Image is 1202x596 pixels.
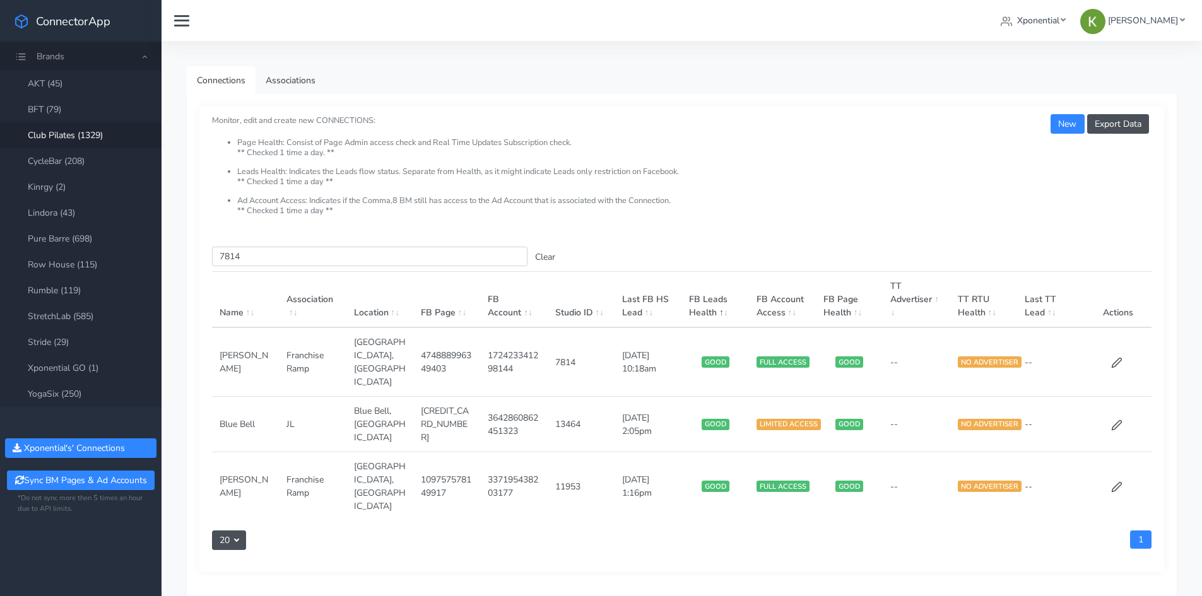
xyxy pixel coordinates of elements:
[1017,15,1059,26] span: Xponential
[702,419,729,430] span: GOOD
[757,356,810,368] span: FULL ACCESS
[950,272,1017,328] th: TT RTU Health
[212,397,279,452] td: Blue Bell
[279,327,346,397] td: Franchise Ramp
[835,481,863,492] span: GOOD
[37,50,64,62] span: Brands
[5,438,156,458] button: Xponential's' Connections
[212,247,527,266] input: enter text you want to search
[958,481,1022,492] span: NO ADVERTISER
[958,356,1022,368] span: NO ADVERTISER
[237,167,1152,196] li: Leads Health: Indicates the Leads flow status. Separate from Health, as it might indicate Leads o...
[548,327,615,397] td: 7814
[883,327,950,397] td: --
[757,481,810,492] span: FULL ACCESS
[883,452,950,521] td: --
[413,452,480,521] td: 109757578149917
[835,356,863,368] span: GOOD
[1084,272,1152,328] th: Actions
[346,452,413,521] td: [GEOGRAPHIC_DATA],[GEOGRAPHIC_DATA]
[256,66,326,95] a: Associations
[480,327,547,397] td: 172423341298144
[527,247,563,267] button: Clear
[548,272,615,328] th: Studio ID
[615,327,681,397] td: [DATE] 10:18am
[212,105,1152,216] small: Monitor, edit and create new CONNECTIONS:
[346,327,413,397] td: [GEOGRAPHIC_DATA],[GEOGRAPHIC_DATA]
[1051,114,1084,134] button: New
[1017,397,1084,452] td: --
[1130,530,1152,549] a: 1
[1017,452,1084,521] td: --
[1080,9,1105,34] img: Kristine Lee
[346,272,413,328] th: Location
[702,481,729,492] span: GOOD
[187,66,256,95] a: Connections
[615,397,681,452] td: [DATE] 2:05pm
[1017,272,1084,328] th: Last TT Lead
[548,452,615,521] td: 11953
[816,272,883,328] th: FB Page Health
[996,9,1071,32] a: Xponential
[1087,114,1149,134] button: Export Data
[757,419,821,430] span: LIMITED ACCESS
[702,356,729,368] span: GOOD
[548,397,615,452] td: 13464
[413,397,480,452] td: [CREDIT_CARD_NUMBER]
[615,452,681,521] td: [DATE] 1:16pm
[413,272,480,328] th: FB Page
[749,272,816,328] th: FB Account Access
[883,272,950,328] th: TT Advertiser
[212,452,279,521] td: [PERSON_NAME]
[279,272,346,328] th: Association
[212,327,279,397] td: [PERSON_NAME]
[1108,15,1178,26] span: [PERSON_NAME]
[413,327,480,397] td: 474888996349403
[346,397,413,452] td: Blue Bell,[GEOGRAPHIC_DATA]
[480,397,547,452] td: 3642860862451323
[212,530,246,550] button: 20
[237,138,1152,167] li: Page Health: Consist of Page Admin access check and Real Time Updates Subscription check. ** Chec...
[883,397,950,452] td: --
[237,196,1152,216] li: Ad Account Access: Indicates if the Comma,8 BM still has access to the Ad Account that is associa...
[1017,327,1084,397] td: --
[279,397,346,452] td: JL
[958,419,1022,430] span: NO ADVERTISER
[1075,9,1189,32] a: [PERSON_NAME]
[480,272,547,328] th: FB Account
[835,419,863,430] span: GOOD
[18,493,144,515] small: *Do not sync more then 5 times an hour due to API limits.
[36,13,110,29] span: ConnectorApp
[7,470,154,490] button: Sync BM Pages & Ad Accounts
[212,272,279,328] th: Name
[615,272,681,328] th: Last FB HS Lead
[279,452,346,521] td: Franchise Ramp
[681,272,748,328] th: FB Leads Health
[480,452,547,521] td: 337195438203177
